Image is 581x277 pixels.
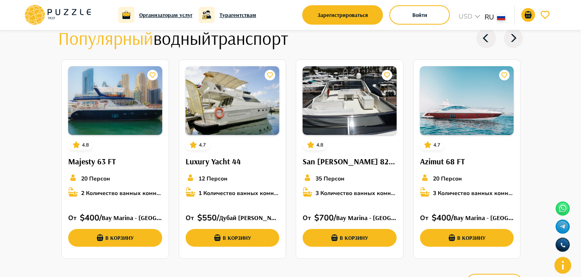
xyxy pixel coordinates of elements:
p: $ [197,212,202,224]
p: 4.7 [199,141,206,149]
p: 3 Количество ванных комнат [433,189,514,197]
h6: Дубай [PERSON_NAME] - Объединенные Арабские Эмираты [219,213,280,223]
h6: Azimut 68 FT [420,155,514,168]
button: card_icons [382,70,392,80]
button: go-to-basket-submit-button [521,8,535,22]
img: PuzzleTrip [186,66,280,135]
p: 3 Количество ванных комнат [316,189,397,197]
div: USD [456,12,485,23]
p: / [99,212,102,224]
p: $ [432,212,437,224]
button: card_icons [499,70,510,80]
button: card_icons [305,139,316,151]
a: Турагентствам [219,10,256,19]
p: / [334,212,336,224]
span: Популярный [58,27,153,49]
p: RU [485,12,494,23]
img: PuzzleTrip [303,66,397,135]
p: $ [80,212,85,224]
button: add-basket-submit-button [186,229,280,247]
a: Организаторам услуг [139,10,192,19]
button: login [389,5,450,25]
button: card_icons [71,139,82,151]
p: 4.7 [433,141,440,149]
p: / [217,212,219,224]
p: 1 Количество ванных комнат [199,189,280,197]
h6: Bay Marina - [GEOGRAPHIC_DATA] - [GEOGRAPHIC_DATA] - [GEOGRAPHIC_DATA] - [GEOGRAPHIC_DATA] Арабск... [336,213,397,223]
button: card_icons [265,70,275,80]
p: 12 Персон [199,174,228,183]
p: От [186,213,197,223]
h6: Luxury Yacht 44 [186,155,280,168]
p: / [451,212,454,224]
h6: San [PERSON_NAME] 82 FT [303,155,397,168]
p: 20 Персон [81,174,110,183]
button: add-basket-submit-button [420,229,514,247]
p: 20 Персон [433,174,462,183]
img: PuzzleTrip [68,66,162,135]
p: От [68,213,80,223]
p: 550 [202,212,217,224]
button: card_icons [147,70,158,80]
p: 2 Количество ванных комнат [81,189,162,197]
h6: Bay Marina - [GEOGRAPHIC_DATA] - [GEOGRAPHIC_DATA] - [GEOGRAPHIC_DATA] - [GEOGRAPHIC_DATA] Арабск... [454,213,514,223]
h6: Majesty 63 FT [68,155,162,168]
p: 4.8 [82,141,89,149]
h6: Bay Marina - [GEOGRAPHIC_DATA] - [GEOGRAPHIC_DATA] - [GEOGRAPHIC_DATA] - [GEOGRAPHIC_DATA] Арабск... [102,213,162,223]
h4: водный транспорт [58,27,421,50]
p: От [303,213,314,223]
button: go-to-wishlist-submit-button [538,8,552,22]
p: 400 [437,212,451,224]
p: $ [314,212,319,224]
button: add-basket-submit-button [303,229,397,247]
p: 700 [319,212,334,224]
img: lang [497,14,505,20]
button: card_icons [422,139,433,151]
img: PuzzleTrip [420,66,514,135]
p: От [420,213,432,223]
button: card_icons [188,139,199,151]
p: 400 [85,212,99,224]
p: 35 Персон [316,174,345,183]
p: 4.8 [316,141,323,149]
button: signup [302,5,383,25]
button: add-basket-submit-button [68,229,162,247]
